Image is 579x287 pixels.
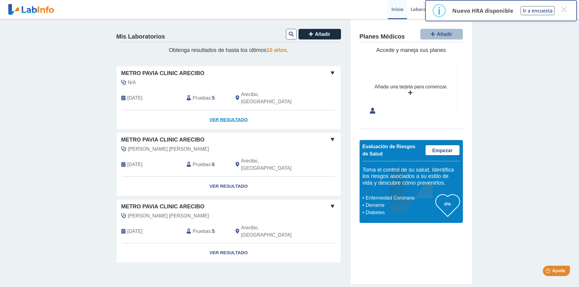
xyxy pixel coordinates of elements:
[364,194,436,202] li: Enfermedad Coronaria
[121,136,205,144] span: Metro Pavia Clinic Arecibo
[360,33,405,40] h4: Planes Médicos
[212,95,215,101] b: 5
[212,229,215,234] b: 5
[364,202,436,209] li: Derrame
[436,200,460,208] h3: 0%
[558,4,569,15] button: Close this dialog
[241,224,308,239] span: Arecibo, PR
[117,177,341,196] a: Ver Resultado
[425,145,460,155] a: Empezar
[127,161,143,168] span: 2025-02-26
[128,212,209,220] span: Serrano Medina, Ramon
[117,243,341,262] a: Ver Resultado
[117,110,341,129] a: Ver Resultado
[182,91,231,105] div: :
[169,47,288,53] span: Obtenga resultados de hasta los últimos .
[121,69,205,77] span: Metro Pavia Clinic Arecibo
[241,157,308,172] span: Arecibo, PR
[193,161,211,168] span: Pruebas
[116,33,165,40] h4: Mis Laboratorios
[182,157,231,172] div: :
[437,32,452,37] span: Añadir
[525,263,572,280] iframe: Help widget launcher
[364,209,436,216] li: Diabetes
[267,47,287,53] span: 10 años
[221,269,236,274] span: SUBIR
[212,162,215,167] b: 6
[363,167,460,186] h5: Toma el control de su salud. Identifica los riesgos asociados a su estilo de vida y descubre cómo...
[315,32,330,37] span: Añadir
[127,94,143,102] span: 2025-08-04
[438,5,441,16] div: i
[121,203,205,211] span: Metro Pavia Clinic Arecibo
[127,228,143,235] span: 2024-11-07
[241,91,308,105] span: Arecibo, PR
[182,224,231,239] div: :
[374,83,447,91] div: Añada una tarjeta para comenzar.
[420,29,463,39] button: Añadir
[128,79,136,86] span: N/A
[193,94,211,102] span: Pruebas
[432,148,453,153] span: Empezar
[363,144,415,156] span: Evaluación de Riesgos de Salud
[452,7,513,14] p: Nuevo HRA disponible
[521,6,555,15] button: Ir a encuesta
[298,29,341,39] button: Añadir
[376,47,446,53] span: Accede y maneja sus planes
[193,228,211,235] span: Pruebas
[128,145,209,153] span: Velez Rodriguez, Luis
